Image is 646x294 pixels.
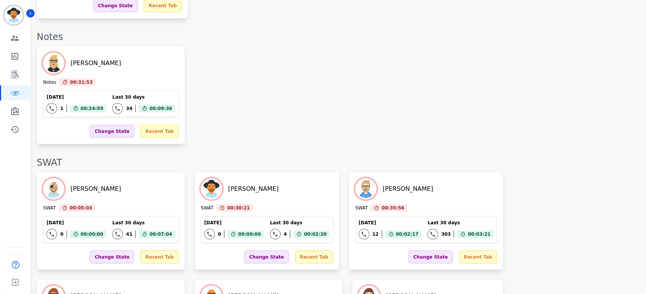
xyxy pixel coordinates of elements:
div: SWAT [355,205,368,212]
div: Change State [408,251,453,264]
div: Change State [90,251,134,264]
div: [DATE] [204,220,264,226]
div: Last 30 days [112,220,175,226]
div: [DATE] [46,94,106,100]
div: 303 [441,231,451,237]
div: Recent Tab [459,251,497,264]
span: 00:02:17 [396,230,419,238]
span: 00:00:00 [238,230,261,238]
img: Avatar [43,178,64,200]
div: [PERSON_NAME] [70,59,121,68]
div: [PERSON_NAME] [228,184,279,193]
span: 00:24:59 [81,105,103,112]
div: [PERSON_NAME] [383,184,433,193]
img: Avatar [43,53,64,74]
span: 00:03:21 [468,230,490,238]
div: Change State [90,125,134,138]
div: 0 [218,231,221,237]
span: 00:07:04 [149,230,172,238]
div: Recent Tab [140,251,178,264]
span: 00:35:56 [381,204,404,212]
div: Notes [43,79,56,86]
span: 00:30:21 [227,204,250,212]
span: 00:31:53 [70,78,93,86]
div: Last 30 days [270,220,330,226]
img: Avatar [201,178,222,200]
div: 0 [60,231,63,237]
div: 1 [60,105,63,112]
div: Last 30 days [427,220,494,226]
div: [PERSON_NAME] [70,184,121,193]
div: SWAT [201,205,213,212]
div: 41 [126,231,132,237]
div: [DATE] [46,220,106,226]
span: 00:02:20 [304,230,327,238]
span: 00:00:00 [81,230,103,238]
img: Avatar [355,178,376,200]
span: 00:09:36 [149,105,172,112]
div: 12 [372,231,379,237]
div: Recent Tab [295,251,333,264]
div: Notes [37,31,638,43]
div: 34 [126,105,132,112]
div: 4 [284,231,287,237]
div: Change State [244,251,289,264]
div: SWAT [37,157,638,169]
div: [DATE] [359,220,421,226]
div: Recent Tab [140,125,178,138]
div: SWAT [43,205,56,212]
span: 00:05:03 [70,204,92,212]
img: Bordered avatar [5,6,23,24]
div: Last 30 days [112,94,175,100]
